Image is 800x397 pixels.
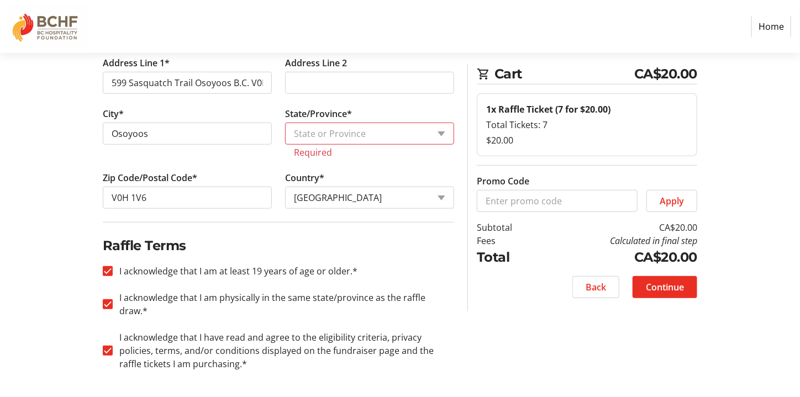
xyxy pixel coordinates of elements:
label: I acknowledge that I am at least 19 years of age or older.* [113,264,357,278]
label: Address Line 1* [103,56,170,70]
td: Fees [477,234,540,247]
label: I acknowledge that I have read and agree to the eligibility criteria, privacy policies, terms, an... [113,331,454,370]
td: Subtotal [477,221,540,234]
input: Enter promo code [477,190,638,212]
span: Cart [494,64,634,84]
label: Address Line 2 [285,56,347,70]
input: Zip or Postal Code [103,187,272,209]
span: Apply [660,194,684,208]
label: City* [103,107,124,120]
div: Total Tickets: 7 [486,118,688,131]
strong: 1x Raffle Ticket (7 for $20.00) [486,103,610,115]
a: Home [751,16,791,37]
input: City [103,123,272,145]
button: Back [572,276,619,298]
button: Apply [646,190,697,212]
label: Country* [285,171,324,184]
input: Address [103,72,272,94]
label: Zip Code/Postal Code* [103,171,197,184]
div: $20.00 [486,134,688,147]
td: Calculated in final step [540,234,697,247]
h2: Raffle Terms [103,236,454,256]
span: CA$20.00 [634,64,697,84]
tr-error: Required [294,147,445,158]
label: State/Province* [285,107,352,120]
td: CA$20.00 [540,247,697,267]
span: Continue [646,280,684,294]
span: Back [586,280,606,294]
button: Continue [633,276,697,298]
td: CA$20.00 [540,221,697,234]
td: Total [477,247,540,267]
label: I acknowledge that I am physically in the same state/province as the raffle draw.* [113,291,454,317]
label: Promo Code [477,174,529,188]
img: BC Hospitality Foundation's Logo [9,4,87,49]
